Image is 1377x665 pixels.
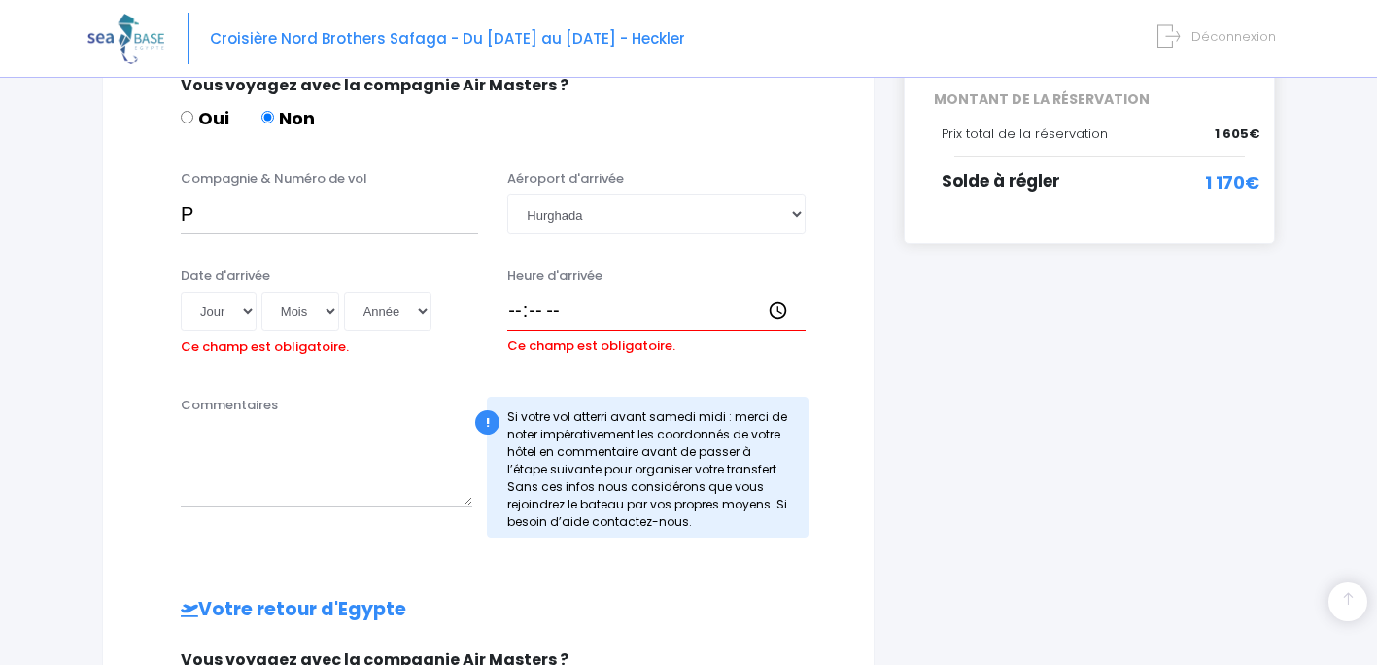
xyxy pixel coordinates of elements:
[1191,27,1276,46] span: Déconnexion
[181,169,367,189] label: Compagnie & Numéro de vol
[261,105,315,131] label: Non
[181,266,270,286] label: Date d'arrivée
[942,124,1108,143] span: Prix total de la réservation
[475,410,499,435] div: !
[942,169,1060,192] span: Solde à régler
[142,599,835,621] h2: Votre retour d'Egypte
[181,74,568,96] span: Vous voyagez avec la compagnie Air Masters ?
[181,332,349,357] label: Ce champ est obligatoire.
[181,105,229,131] label: Oui
[181,396,278,415] label: Commentaires
[487,397,808,538] div: Si votre vol atterri avant samedi midi : merci de noter impérativement les coordonnés de votre hô...
[1205,169,1259,195] span: 1 170€
[210,28,685,49] span: Croisière Nord Brothers Safaga - Du [DATE] au [DATE] - Heckler
[181,111,193,123] input: Oui
[1215,124,1259,144] span: 1 605€
[919,89,1259,110] span: MONTANT DE LA RÉSERVATION
[261,111,274,123] input: Non
[507,169,624,189] label: Aéroport d'arrivée
[507,266,602,286] label: Heure d'arrivée
[507,331,675,356] label: Ce champ est obligatoire.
